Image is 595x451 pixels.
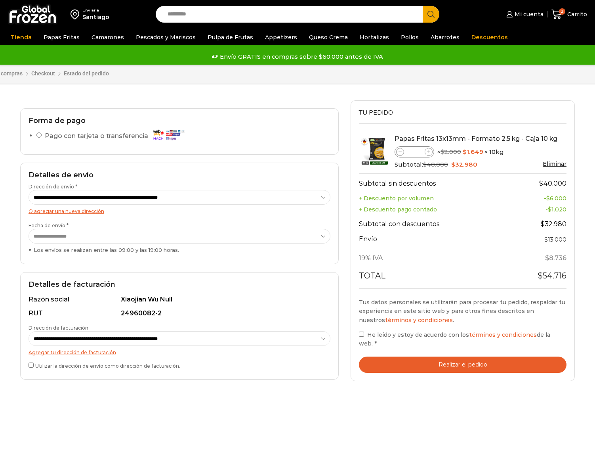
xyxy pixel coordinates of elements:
td: - [510,193,566,204]
div: Xiaojian Wu Null [121,295,326,304]
span: $ [548,206,551,213]
bdi: 40.000 [423,161,448,168]
span: $ [538,271,543,280]
a: Hortalizas [356,30,393,45]
div: Los envíos se realizan entre las 09:00 y las 19:00 horas. [29,246,330,254]
a: Tienda [7,30,36,45]
a: Camarones [88,30,128,45]
a: Pescados y Mariscos [132,30,200,45]
th: + Descuento pago contado [359,204,510,215]
span: 2 [559,8,565,15]
span: 8.736 [545,254,566,262]
bdi: 32.980 [451,161,477,168]
select: Dirección de facturación [29,331,330,346]
a: términos y condiciones [385,317,453,324]
bdi: 40.000 [539,180,566,187]
a: Pollos [397,30,423,45]
span: Tu pedido [359,108,393,117]
span: $ [441,148,444,155]
span: Mi cuenta [513,10,544,18]
a: Eliminar [543,160,566,167]
th: Total [359,268,510,288]
label: Fecha de envío * [29,222,330,254]
img: address-field-icon.svg [71,8,82,21]
button: Search button [423,6,439,23]
a: Abarrotes [427,30,463,45]
th: Envío [359,233,510,249]
bdi: 32.980 [541,220,566,228]
div: × × 10kg [395,146,566,157]
th: 19% IVA [359,249,510,268]
bdi: 1.649 [463,148,483,155]
bdi: 6.000 [546,195,566,202]
abbr: requerido [374,340,377,347]
label: Flat rate: [544,235,566,245]
div: Santiago [82,13,109,21]
input: He leído y estoy de acuerdo con lostérminos y condicionesde la web. * [359,332,364,337]
label: Pago con tarjeta o transferencia [45,129,189,143]
a: Papas Fritas 13x13mm - Formato 2,5 kg - Caja 10 kg [395,135,557,142]
h2: Forma de pago [29,117,330,125]
span: $ [545,254,549,262]
p: Tus datos personales se utilizarán para procesar tu pedido, respaldar tu experiencia en este siti... [359,298,566,324]
label: Utilizar la dirección de envío como dirección de facturación. [29,361,330,369]
a: Agregar tu dirección de facturación [29,349,116,355]
a: O agregar una nueva dirección [29,208,104,214]
th: + Descuento por volumen [359,193,510,204]
span: He leído y estoy de acuerdo con los de la web. [359,331,550,347]
div: RUT [29,309,119,318]
bdi: 1.020 [548,206,566,213]
a: Mi cuenta [504,6,543,22]
th: Subtotal con descuentos [359,215,510,233]
span: $ [463,148,467,155]
span: $ [539,180,543,187]
span: $ [541,220,545,228]
bdi: 2.000 [441,148,461,155]
a: Descuentos [467,30,512,45]
a: términos y condiciones [469,331,537,338]
bdi: 13.000 [544,236,566,243]
span: $ [423,161,427,168]
div: Razón social [29,295,119,304]
span: $ [451,161,455,168]
select: Dirección de envío * [29,190,330,205]
th: Subtotal sin descuentos [359,173,510,193]
div: Subtotal: [395,160,566,169]
a: Papas Fritas [40,30,84,45]
label: Dirección de facturación [29,324,330,346]
button: Realizar el pedido [359,357,566,373]
span: Carrito [565,10,587,18]
bdi: 54.716 [538,271,566,280]
div: Enviar a [82,8,109,13]
a: 2 Carrito [551,5,587,24]
a: Pulpa de Frutas [204,30,257,45]
div: 24960082-2 [121,309,326,318]
td: - [510,204,566,215]
span: $ [544,236,548,243]
label: Dirección de envío * [29,183,330,205]
a: Appetizers [261,30,301,45]
input: Product quantity [404,147,425,157]
h2: Detalles de facturación [29,280,330,289]
input: Utilizar la dirección de envío como dirección de facturación. [29,363,34,368]
a: Queso Crema [305,30,352,45]
h2: Detalles de envío [29,171,330,180]
img: Pago con tarjeta o transferencia [151,128,186,142]
span: $ [546,195,550,202]
select: Fecha de envío * Los envíos se realizan entre las 09:00 y las 19:00 horas. [29,229,330,244]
